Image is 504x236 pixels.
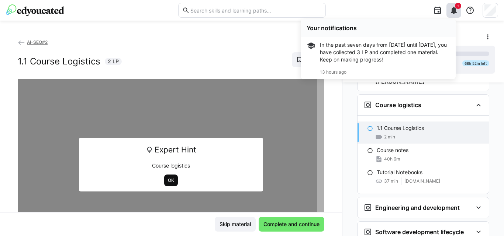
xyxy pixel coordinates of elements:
[84,162,258,169] p: Course logistics
[404,178,440,184] span: [DOMAIN_NAME]
[27,39,48,45] span: AI-SEQ#2
[18,39,48,45] a: AI-SEQ#2
[375,204,460,211] h3: Engineering and development
[190,7,322,14] input: Search skills and learning paths…
[320,41,450,63] div: In the past seven days from [DATE] until [DATE], you have collected 3 LP and completed one materi...
[377,169,422,176] p: Tutorial Notebooks
[155,143,196,157] span: Expert Hint
[167,177,175,183] span: OK
[320,69,346,75] span: 13 hours ago
[307,24,450,32] div: Your notifications
[262,221,321,228] span: Complete and continue
[375,101,421,109] h3: Course logistics
[164,175,178,186] button: OK
[375,228,464,236] h3: Software development lifecycle
[377,124,424,132] p: 1.1 Course Logistics
[108,58,119,65] span: 2 LP
[215,217,256,232] button: Skip material
[377,147,408,154] p: Course notes
[218,221,252,228] span: Skip material
[384,178,398,184] span: 37 min
[457,4,459,8] span: 1
[384,134,395,140] span: 2 min
[384,156,400,162] span: 40h 9m
[259,217,324,232] button: Complete and continue
[18,56,100,67] h2: 1.1 Course Logistics
[462,60,489,66] div: 68h 52m left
